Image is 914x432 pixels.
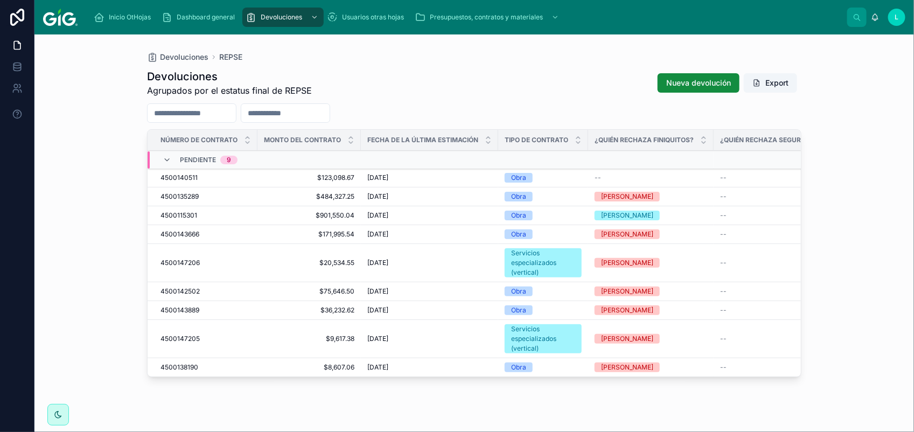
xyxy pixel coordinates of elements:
[161,259,251,267] a: 4500147206
[367,287,388,296] span: [DATE]
[595,229,707,239] a: [PERSON_NAME]
[161,230,199,239] span: 4500143666
[720,136,846,144] span: ¿Quién rechaza Seguridad Social?
[505,211,582,220] a: Obra
[601,229,653,239] div: [PERSON_NAME]
[367,173,492,182] a: [DATE]
[261,13,302,22] span: Devoluciones
[367,363,492,372] a: [DATE]
[720,287,860,296] a: --
[744,73,797,93] button: Export
[367,335,492,343] a: [DATE]
[161,287,251,296] a: 4500142502
[601,258,653,268] div: [PERSON_NAME]
[367,230,492,239] a: [DATE]
[161,230,251,239] a: 4500143666
[720,211,727,220] span: --
[264,136,341,144] span: Monto del contrato
[43,9,78,26] img: App logo
[720,335,860,343] a: --
[367,211,388,220] span: [DATE]
[264,287,354,296] a: $75,646.50
[720,335,727,343] span: --
[367,287,492,296] a: [DATE]
[720,363,727,372] span: --
[505,287,582,296] a: Obra
[264,363,354,372] a: $8,607.06
[109,13,151,22] span: Inicio OtHojas
[720,306,727,315] span: --
[264,211,354,220] a: $901,550.04
[86,5,847,29] div: scrollable content
[367,136,478,144] span: Fecha de la última estimación
[161,173,198,182] span: 4500140511
[264,192,354,201] a: $484,327.25
[161,136,238,144] span: Número de contrato
[601,334,653,344] div: [PERSON_NAME]
[264,259,354,267] span: $20,534.55
[595,363,707,372] a: [PERSON_NAME]
[161,211,251,220] a: 4500115301
[161,173,251,182] a: 4500140511
[324,8,411,27] a: Usuarios otras hojas
[720,259,860,267] a: --
[505,305,582,315] a: Obra
[147,69,312,84] h1: Devoluciones
[264,306,354,315] a: $36,232.62
[595,258,707,268] a: [PERSON_NAME]
[595,173,601,182] span: --
[595,136,694,144] span: ¿Quién rechaza Finiquitos?
[158,8,242,27] a: Dashboard general
[595,287,707,296] a: [PERSON_NAME]
[720,230,727,239] span: --
[505,173,582,183] a: Obra
[666,78,731,88] span: Nueva devolución
[264,230,354,239] span: $171,995.54
[367,363,388,372] span: [DATE]
[161,306,199,315] span: 4500143889
[430,13,543,22] span: Presupuestos, contratos y materiales
[511,305,526,315] div: Obra
[160,52,208,62] span: Devoluciones
[895,13,899,22] span: L
[180,156,216,165] span: Pendiente
[595,192,707,201] a: [PERSON_NAME]
[720,363,860,372] a: --
[367,192,492,201] a: [DATE]
[595,173,707,182] a: --
[720,230,860,239] a: --
[90,8,158,27] a: Inicio OtHojas
[367,211,492,220] a: [DATE]
[720,287,727,296] span: --
[161,335,251,343] a: 4500147205
[720,306,860,315] a: --
[219,52,242,62] a: REPSE
[161,259,200,267] span: 4500147206
[511,324,575,353] div: Servicios especializados (vertical)
[161,363,251,372] a: 4500138190
[505,229,582,239] a: Obra
[367,306,492,315] a: [DATE]
[720,192,727,201] span: --
[367,335,388,343] span: [DATE]
[147,52,208,62] a: Devoluciones
[511,287,526,296] div: Obra
[720,192,860,201] a: --
[367,173,388,182] span: [DATE]
[367,259,388,267] span: [DATE]
[161,192,251,201] a: 4500135289
[242,8,324,27] a: Devoluciones
[601,192,653,201] div: [PERSON_NAME]
[601,305,653,315] div: [PERSON_NAME]
[511,173,526,183] div: Obra
[720,173,860,182] a: --
[264,335,354,343] a: $9,617.38
[411,8,564,27] a: Presupuestos, contratos y materiales
[342,13,404,22] span: Usuarios otras hojas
